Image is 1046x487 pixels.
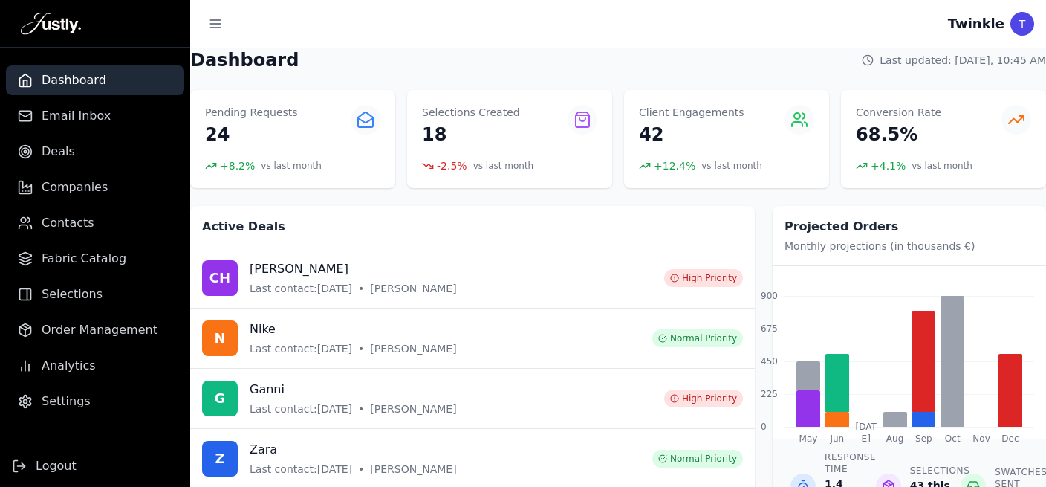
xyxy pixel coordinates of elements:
[422,123,520,146] p: 18
[205,123,298,146] p: 24
[654,158,695,173] span: + 12.4 %
[948,13,1004,34] div: Twinkle
[6,387,184,416] a: Settings
[880,53,1046,68] span: Last updated: [DATE], 10:45 AM
[652,450,743,468] div: Normal Priority
[437,158,467,173] span: -2.5 %
[250,441,457,459] h3: Zara
[912,433,935,445] div: Sep
[825,433,849,445] div: Jun
[202,441,238,477] div: Z
[6,351,184,381] a: Analytics
[42,393,91,410] span: Settings
[639,105,744,120] p: Client Engagements
[761,355,778,367] span: 450
[21,12,81,36] img: Justly Logo
[202,320,238,356] div: N
[42,143,75,161] span: Deals
[42,357,96,375] span: Analytics
[6,244,184,274] a: Fabric Catalog
[250,281,352,296] span: Last contact: [DATE]
[664,269,743,287] div: High Priority
[250,341,352,356] span: Last contact: [DATE]
[761,388,778,400] span: 225
[856,105,941,120] p: Conversion Rate
[6,315,184,345] a: Order Management
[370,462,456,477] span: [PERSON_NAME]
[250,401,352,416] span: Last contact: [DATE]
[639,123,744,146] p: 42
[912,160,972,172] span: vs last month
[969,433,993,445] div: Nov
[190,48,299,72] h1: Dashboard
[761,323,778,335] span: 675
[202,10,229,37] button: Toggle sidebar
[12,457,77,475] button: Logout
[6,208,184,238] a: Contacts
[358,462,364,477] span: •
[42,178,108,196] span: Companies
[6,101,184,131] a: Email Inbox
[856,123,941,146] p: 68.5%
[422,105,520,120] p: Selections Created
[370,341,456,356] span: [PERSON_NAME]
[250,320,457,338] h3: Nike
[202,381,238,416] div: G
[941,433,964,445] div: Oct
[6,280,184,309] a: Selections
[784,218,1034,236] h2: Projected Orders
[42,250,126,268] span: Fabric Catalog
[42,71,106,89] span: Dashboard
[825,451,876,475] p: Response Time
[883,433,907,445] div: Aug
[36,457,77,475] span: Logout
[42,286,103,303] span: Selections
[6,137,184,167] a: Deals
[701,160,762,172] span: vs last month
[910,465,970,477] p: Selections
[1010,12,1034,36] div: T
[652,329,743,347] div: Normal Priority
[205,105,298,120] p: Pending Requests
[358,341,364,356] span: •
[6,172,184,202] a: Companies
[796,433,820,445] div: May
[42,214,94,232] span: Contacts
[854,421,878,445] div: [DATE]
[261,160,322,172] span: vs last month
[370,281,456,296] span: [PERSON_NAME]
[664,390,743,407] div: High Priority
[220,158,255,173] span: + 8.2 %
[761,290,778,302] span: 900
[370,401,456,416] span: [PERSON_NAME]
[998,433,1022,445] div: Dec
[42,321,157,339] span: Order Management
[871,158,906,173] span: + 4.1 %
[761,421,767,433] span: 0
[202,218,743,236] h2: Active Deals
[42,107,111,125] span: Email Inbox
[473,160,534,172] span: vs last month
[358,281,364,296] span: •
[6,65,184,95] a: Dashboard
[358,401,364,416] span: •
[202,260,238,296] div: CH
[784,239,1034,254] p: Monthly projections (in thousands €)
[250,260,457,278] h3: [PERSON_NAME]
[250,381,457,399] h3: Ganni
[250,462,352,477] span: Last contact: [DATE]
